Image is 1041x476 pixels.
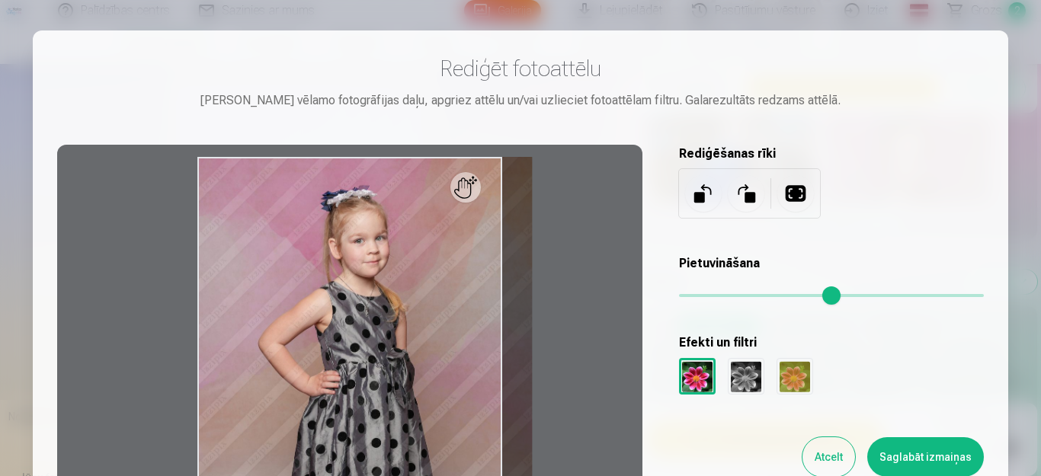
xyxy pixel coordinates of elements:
[728,358,764,395] div: Melns un balts
[57,55,984,82] h3: Rediģēt fotoattēlu
[57,91,984,110] div: [PERSON_NAME] vēlamo fotogrāfijas daļu, apgriez attēlu un/vai uzlieciet fotoattēlam filtru. Galar...
[679,358,716,395] div: Oriģināls
[679,254,984,273] h5: Pietuvināšana
[777,358,813,395] div: Sepija
[679,334,984,352] h5: Efekti un filtri
[679,145,984,163] h5: Rediģēšanas rīki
